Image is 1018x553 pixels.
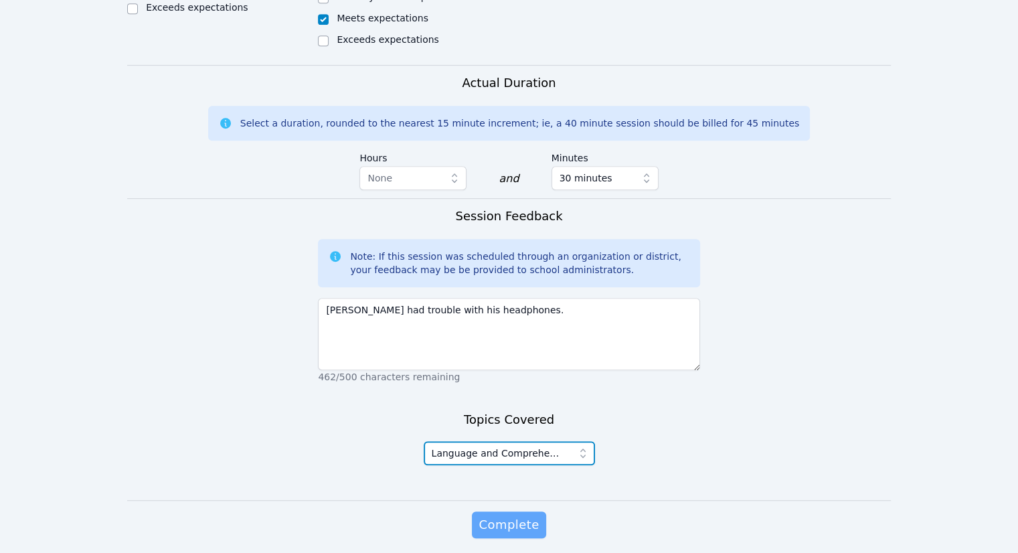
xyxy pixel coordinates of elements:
[359,166,466,190] button: None
[350,250,689,276] div: Note: If this session was scheduled through an organization or district, your feedback may be be ...
[424,441,595,465] button: Language and Comprehension
[462,74,556,92] h3: Actual Duration
[337,34,438,45] label: Exceeds expectations
[240,116,799,130] div: Select a duration, rounded to the nearest 15 minute increment; ie, a 40 minute session should be ...
[464,410,554,429] h3: Topics Covered
[146,2,248,13] label: Exceeds expectations
[318,370,699,384] p: 462/500 characters remaining
[552,146,659,166] label: Minutes
[552,166,659,190] button: 30 minutes
[560,170,612,186] span: 30 minutes
[359,146,466,166] label: Hours
[472,511,545,538] button: Complete
[499,171,519,187] div: and
[367,173,392,183] span: None
[432,445,563,461] span: Language and Comprehension
[455,207,562,226] h3: Session Feedback
[318,298,699,370] textarea: [PERSON_NAME] had trouble with his headphones.
[479,516,539,534] span: Complete
[337,13,428,23] label: Meets expectations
